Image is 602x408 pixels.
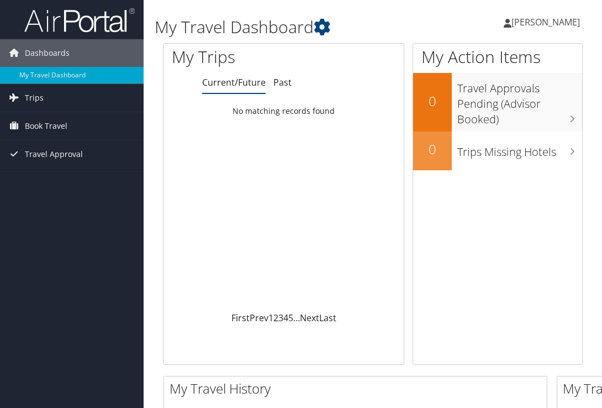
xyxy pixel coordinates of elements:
h2: 0 [413,140,452,159]
h3: Travel Approvals Pending (Advisor Booked) [457,75,582,127]
h1: My Trips [172,45,295,69]
td: No matching records found [163,101,404,121]
a: 0Travel Approvals Pending (Advisor Booked) [413,73,582,131]
h2: My Travel History [170,379,547,398]
span: Trips [25,84,44,112]
a: Past [273,76,292,88]
h1: My Action Items [413,45,582,69]
span: Book Travel [25,112,67,140]
span: [PERSON_NAME] [511,16,580,28]
a: Next [300,312,319,324]
a: 2 [273,312,278,324]
a: Last [319,312,336,324]
a: 0Trips Missing Hotels [413,132,582,170]
h2: 0 [413,92,452,111]
span: … [293,312,300,324]
a: [PERSON_NAME] [504,6,591,39]
a: Current/Future [202,76,266,88]
a: 5 [288,312,293,324]
a: Prev [250,312,268,324]
span: Travel Approval [25,140,83,168]
a: 1 [268,312,273,324]
h3: Trips Missing Hotels [457,139,582,160]
h1: My Travel Dashboard [155,15,446,39]
img: airportal-logo.png [24,7,135,33]
span: Dashboards [25,39,70,67]
a: First [231,312,250,324]
a: 4 [283,312,288,324]
a: 3 [278,312,283,324]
